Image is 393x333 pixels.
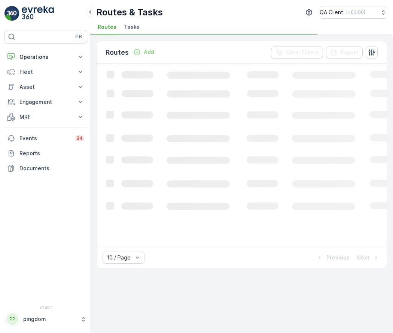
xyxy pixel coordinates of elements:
p: Previous [326,254,350,261]
p: 34 [76,135,83,141]
p: Events [19,135,70,142]
a: Reports [4,146,87,161]
a: Events34 [4,131,87,146]
p: Routes & Tasks [96,6,163,18]
img: logo_light-DOdMpM7g.png [22,6,54,21]
span: v 1.50.1 [4,305,87,310]
p: Engagement [19,98,72,106]
p: Reports [19,150,84,157]
p: MRF [19,113,72,121]
p: Asset [19,83,72,91]
img: logo [4,6,19,21]
button: Asset [4,79,87,94]
p: Add [144,48,154,56]
p: QA Client [320,9,343,16]
p: Operations [19,53,72,61]
button: Previous [315,253,350,262]
button: Next [356,253,381,262]
button: QA Client(+03:00) [320,6,387,19]
button: Add [130,48,157,57]
span: Routes [98,23,116,31]
a: Documents [4,161,87,176]
p: Documents [19,165,84,172]
p: Fleet [19,68,72,76]
span: Tasks [124,23,140,31]
button: Engagement [4,94,87,109]
p: Routes [106,47,129,58]
button: MRF [4,109,87,124]
button: Operations [4,49,87,64]
button: PPpingdom [4,311,87,327]
div: PP [6,313,18,325]
button: Export [326,46,363,58]
p: Export [341,49,358,56]
p: ⌘B [74,34,82,40]
p: Clear Filters [286,49,319,56]
p: pingdom [23,315,77,323]
button: Fleet [4,64,87,79]
button: Clear Filters [271,46,323,58]
p: Next [357,254,369,261]
p: ( +03:00 ) [346,9,365,15]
